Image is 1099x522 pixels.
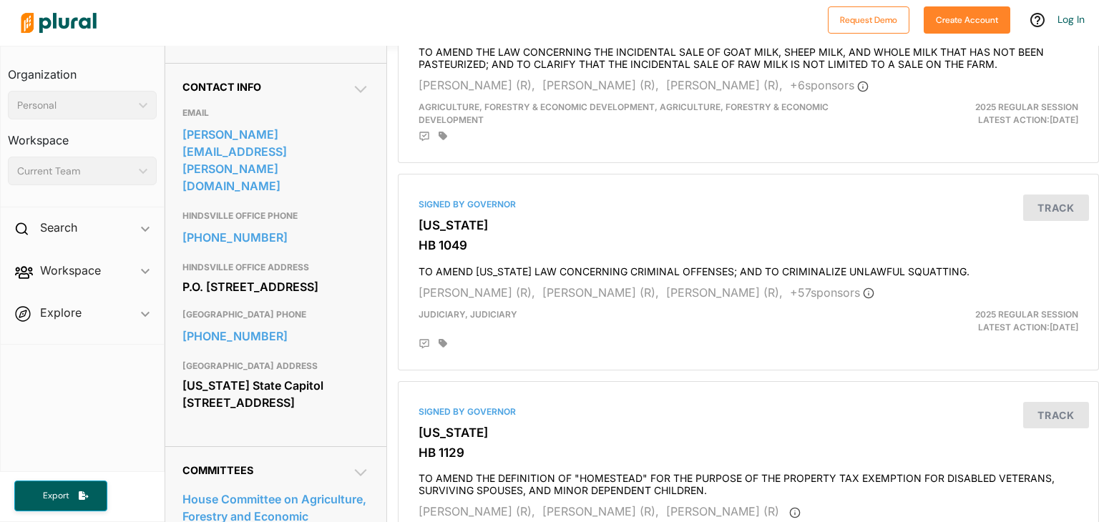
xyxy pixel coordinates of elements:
[17,164,133,179] div: Current Team
[182,104,370,122] h3: EMAIL
[8,119,157,151] h3: Workspace
[666,504,779,518] span: [PERSON_NAME] (R)
[419,285,535,300] span: [PERSON_NAME] (R),
[1023,194,1089,221] button: Track
[182,124,370,197] a: [PERSON_NAME][EMAIL_ADDRESS][PERSON_NAME][DOMAIN_NAME]
[14,481,107,511] button: Export
[542,78,659,92] span: [PERSON_NAME] (R),
[862,308,1089,334] div: Latest Action: [DATE]
[828,6,909,34] button: Request Demo
[419,218,1078,232] h3: [US_STATE]
[419,405,1078,418] div: Signed by Governor
[182,276,370,297] div: P.O. [STREET_ADDRESS]
[542,504,659,518] span: [PERSON_NAME] (R),
[182,259,370,276] h3: HINDSVILLE OFFICE ADDRESS
[419,504,535,518] span: [PERSON_NAME] (R),
[419,131,430,142] div: Add Position Statement
[8,54,157,85] h3: Organization
[924,6,1010,34] button: Create Account
[862,101,1089,127] div: Latest Action: [DATE]
[975,102,1078,112] span: 2025 Regular Session
[419,425,1078,440] h3: [US_STATE]
[419,39,1078,71] h4: TO AMEND THE LAW CONCERNING THE INCIDENTAL SALE OF GOAT MILK, SHEEP MILK, AND WHOLE MILK THAT HAS...
[666,78,783,92] span: [PERSON_NAME] (R),
[419,338,430,350] div: Add Position Statement
[182,207,370,225] h3: HINDSVILLE OFFICE PHONE
[182,227,370,248] a: [PHONE_NUMBER]
[542,285,659,300] span: [PERSON_NAME] (R),
[17,98,133,113] div: Personal
[419,102,829,125] span: Agriculture, Forestry & Economic Development, Agriculture, Forestry & Economic Development
[182,81,261,93] span: Contact Info
[419,238,1078,252] h3: HB 1049
[419,309,517,320] span: JUDICIARY, JUDICIARY
[419,78,535,92] span: [PERSON_NAME] (R),
[419,466,1078,497] h4: TO AMEND THE DEFINITION OF "HOMESTEAD" FOR THE PURPOSE OF THE PROPERTY TAX EXEMPTION FOR DISABLED...
[828,11,909,26] a: Request Demo
[1023,402,1089,428] button: Track
[419,445,1078,460] h3: HB 1129
[419,198,1078,211] div: Signed by Governor
[439,131,447,141] div: Add tags
[666,285,783,300] span: [PERSON_NAME] (R),
[439,338,447,348] div: Add tags
[33,490,79,502] span: Export
[790,285,874,300] span: + 57 sponsor s
[182,464,253,476] span: Committees
[40,220,77,235] h2: Search
[924,11,1010,26] a: Create Account
[790,78,869,92] span: + 6 sponsor s
[419,259,1078,278] h4: TO AMEND [US_STATE] LAW CONCERNING CRIMINAL OFFENSES; AND TO CRIMINALIZE UNLAWFUL SQUATTING.
[182,358,370,375] h3: [GEOGRAPHIC_DATA] ADDRESS
[975,309,1078,320] span: 2025 Regular Session
[182,375,370,413] div: [US_STATE] State Capitol [STREET_ADDRESS]
[182,325,370,347] a: [PHONE_NUMBER]
[182,306,370,323] h3: [GEOGRAPHIC_DATA] PHONE
[1058,13,1085,26] a: Log In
